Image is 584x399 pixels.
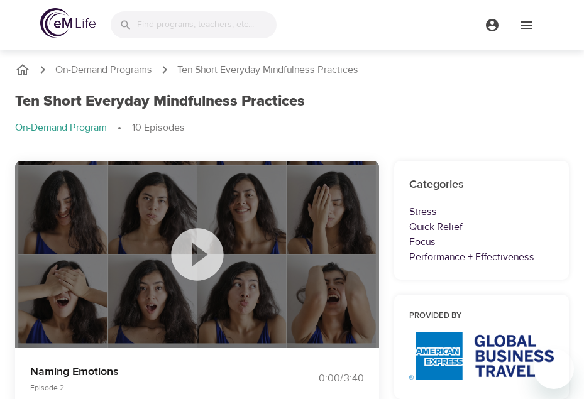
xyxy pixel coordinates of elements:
iframe: Button to launch messaging window [534,349,574,389]
nav: breadcrumb [15,62,569,77]
h6: Provided by [409,310,554,323]
img: AmEx%20GBT%20logo.png [409,332,554,380]
p: Episode 2 [30,382,277,393]
button: menu [475,8,509,42]
h6: Categories [409,176,554,194]
p: Stress [409,204,554,219]
p: On-Demand Program [15,121,107,135]
nav: breadcrumb [15,121,569,136]
p: Quick Relief [409,219,554,234]
img: logo [40,8,96,38]
h1: Ten Short Everyday Mindfulness Practices [15,92,305,111]
p: 10 Episodes [132,121,185,135]
div: 0:00 / 3:40 [292,371,364,386]
input: Find programs, teachers, etc... [137,11,277,38]
button: menu [509,8,544,42]
p: Focus [409,234,554,249]
p: Ten Short Everyday Mindfulness Practices [177,63,358,77]
p: Performance + Effectiveness [409,249,554,265]
a: On-Demand Programs [55,63,152,77]
p: Naming Emotions [30,363,277,380]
